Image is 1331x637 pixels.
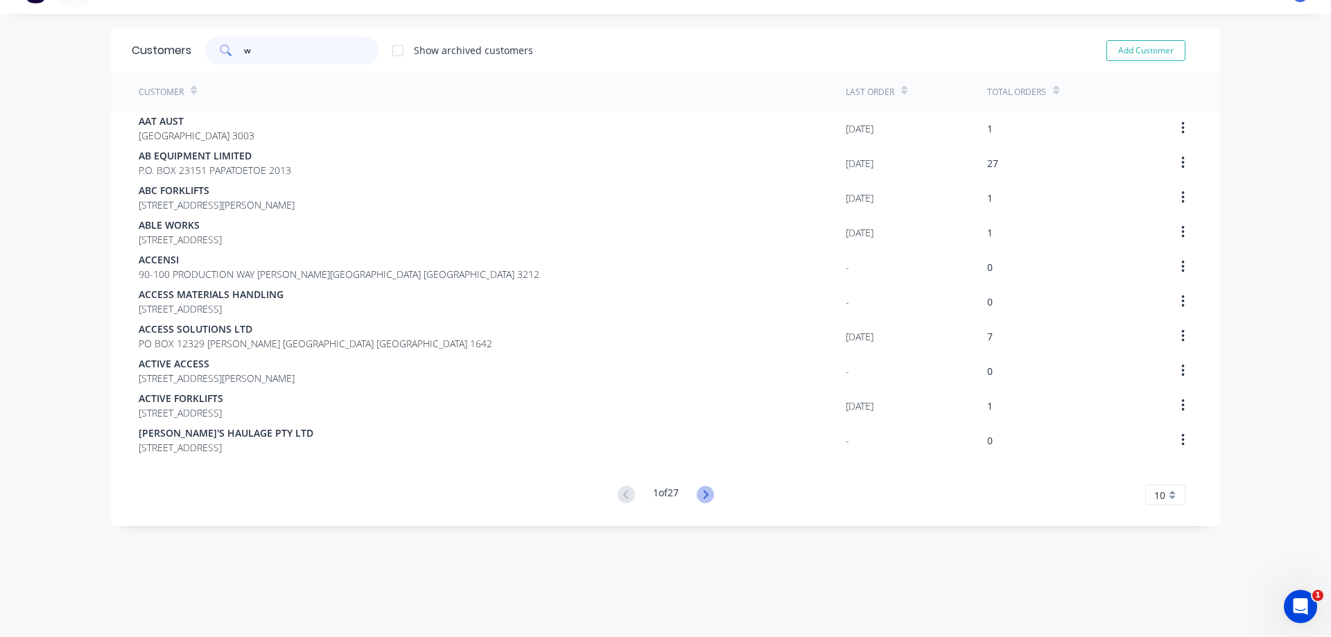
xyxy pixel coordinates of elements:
[987,329,993,344] div: 7
[139,336,492,351] span: PO BOX 12329 [PERSON_NAME] [GEOGRAPHIC_DATA] [GEOGRAPHIC_DATA] 1642
[846,191,873,205] div: [DATE]
[987,399,993,413] div: 1
[139,302,284,316] span: [STREET_ADDRESS]
[139,128,254,143] span: [GEOGRAPHIC_DATA] 3003
[846,399,873,413] div: [DATE]
[987,433,993,448] div: 0
[846,121,873,136] div: [DATE]
[139,391,223,405] span: ACTIVE FORKLIFTS
[139,232,222,247] span: [STREET_ADDRESS]
[846,433,849,448] div: -
[139,440,313,455] span: [STREET_ADDRESS]
[987,86,1046,98] div: Total Orders
[139,114,254,128] span: AAT AUST
[846,364,849,378] div: -
[846,156,873,171] div: [DATE]
[987,156,998,171] div: 27
[987,121,993,136] div: 1
[987,225,993,240] div: 1
[987,295,993,309] div: 0
[139,371,295,385] span: [STREET_ADDRESS][PERSON_NAME]
[846,86,894,98] div: Last Order
[139,218,222,232] span: ABLE WORKS
[987,260,993,274] div: 0
[1106,40,1185,61] button: Add Customer
[132,42,191,59] div: Customers
[987,364,993,378] div: 0
[846,260,849,274] div: -
[139,183,295,198] span: ABC FORKLIFTS
[846,329,873,344] div: [DATE]
[653,485,679,505] div: 1 of 27
[139,267,539,281] span: 90-100 PRODUCTION WAY [PERSON_NAME][GEOGRAPHIC_DATA] [GEOGRAPHIC_DATA] 3212
[139,322,492,336] span: ACCESS SOLUTIONS LTD
[139,426,313,440] span: [PERSON_NAME]'S HAULAGE PTY LTD
[1312,590,1323,601] span: 1
[1284,590,1317,623] iframe: Intercom live chat
[1154,488,1165,503] span: 10
[139,86,184,98] div: Customer
[244,37,379,64] input: Search customers...
[139,287,284,302] span: ACCESS MATERIALS HANDLING
[846,225,873,240] div: [DATE]
[139,198,295,212] span: [STREET_ADDRESS][PERSON_NAME]
[414,43,533,58] div: Show archived customers
[139,405,223,420] span: [STREET_ADDRESS]
[139,356,295,371] span: ACTIVE ACCESS
[139,252,539,267] span: ACCENSI
[139,148,291,163] span: AB EQUIPMENT LIMITED
[846,295,849,309] div: -
[139,163,291,177] span: P.O. BOX 23151 PAPATOETOE 2013
[987,191,993,205] div: 1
